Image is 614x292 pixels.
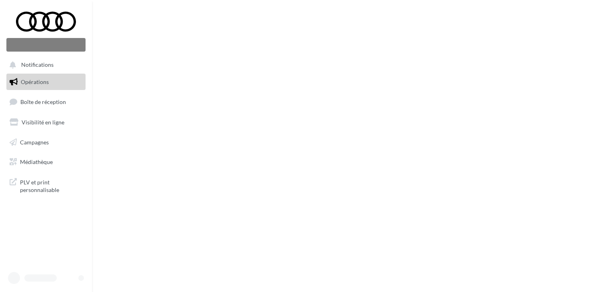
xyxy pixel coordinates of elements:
[21,62,54,68] span: Notifications
[20,177,82,194] span: PLV et print personnalisable
[5,74,87,90] a: Opérations
[20,138,49,145] span: Campagnes
[5,174,87,197] a: PLV et print personnalisable
[20,158,53,165] span: Médiathèque
[21,78,49,85] span: Opérations
[6,38,86,52] div: Nouvelle campagne
[20,98,66,105] span: Boîte de réception
[5,134,87,151] a: Campagnes
[22,119,64,126] span: Visibilité en ligne
[5,154,87,170] a: Médiathèque
[5,114,87,131] a: Visibilité en ligne
[5,93,87,110] a: Boîte de réception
